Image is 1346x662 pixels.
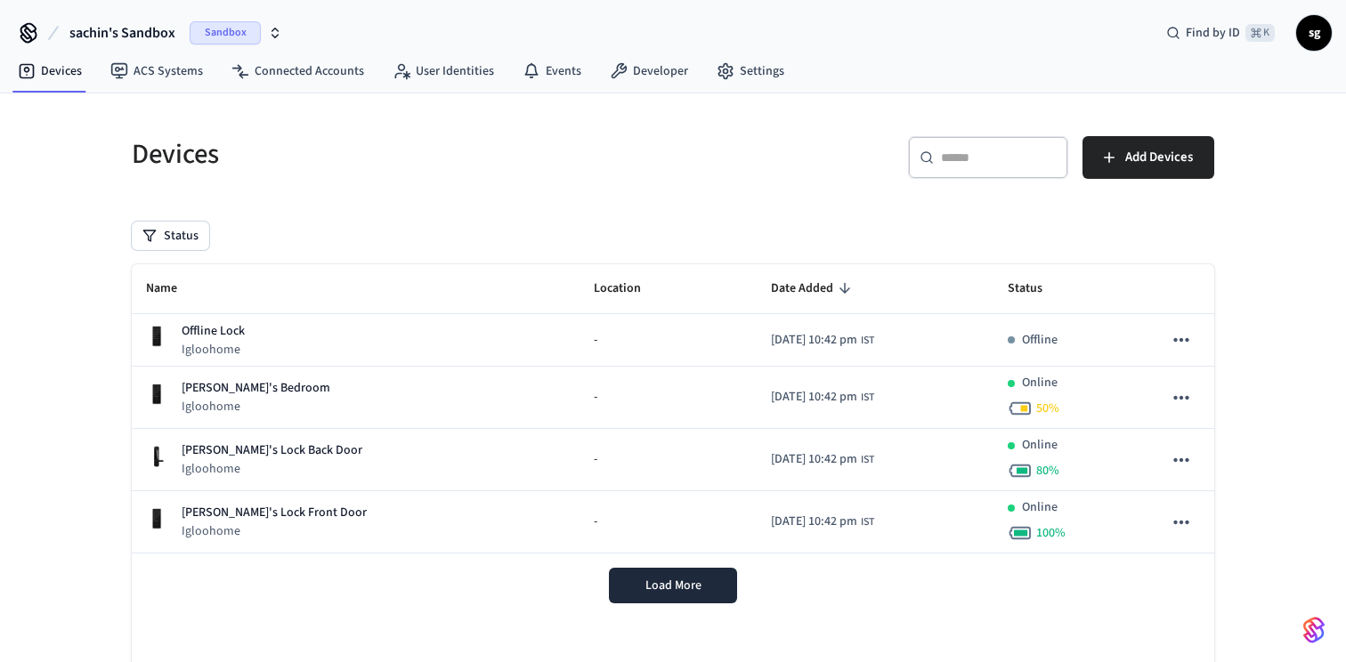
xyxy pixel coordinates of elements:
[771,331,874,350] div: Asia/Calcutta
[771,513,857,531] span: [DATE] 10:42 pm
[1008,275,1066,303] span: Status
[182,522,367,540] p: Igloohome
[508,55,596,87] a: Events
[1022,498,1058,517] p: Online
[1125,146,1193,169] span: Add Devices
[378,55,508,87] a: User Identities
[594,450,597,469] span: -
[132,264,1214,553] table: sticky table
[182,322,245,341] p: Offline Lock
[1186,24,1240,42] span: Find by ID
[861,514,874,530] span: IST
[861,333,874,349] span: IST
[182,441,362,460] p: [PERSON_NAME]'s Lock Back Door
[771,275,856,303] span: Date Added
[771,450,874,469] div: Asia/Calcutta
[594,513,597,531] span: -
[182,341,245,359] p: Igloohome
[1022,436,1058,455] p: Online
[596,55,702,87] a: Developer
[1298,17,1330,49] span: sg
[146,326,167,347] img: igloohome_deadbolt_2s
[594,331,597,350] span: -
[1022,374,1058,392] p: Online
[1036,524,1066,542] span: 100 %
[771,388,874,407] div: Asia/Calcutta
[217,55,378,87] a: Connected Accounts
[182,379,330,398] p: [PERSON_NAME]'s Bedroom
[702,55,799,87] a: Settings
[1022,331,1058,350] p: Offline
[146,508,167,529] img: igloohome_deadbolt_2s
[771,450,857,469] span: [DATE] 10:42 pm
[609,568,737,603] button: Load More
[96,55,217,87] a: ACS Systems
[146,383,167,405] img: igloohome_deadbolt_2e
[182,504,367,522] p: [PERSON_NAME]'s Lock Front Door
[1303,616,1325,644] img: SeamLogoGradient.69752ec5.svg
[1036,462,1059,480] span: 80 %
[861,452,874,468] span: IST
[1036,400,1059,417] span: 50 %
[1152,17,1289,49] div: Find by ID⌘ K
[132,222,209,250] button: Status
[771,331,857,350] span: [DATE] 10:42 pm
[146,275,200,303] span: Name
[1082,136,1214,179] button: Add Devices
[182,460,362,478] p: Igloohome
[69,22,175,44] span: sachin's Sandbox
[594,275,664,303] span: Location
[645,577,701,594] span: Load More
[146,446,167,467] img: igloohome_mortise_2
[771,513,874,531] div: Asia/Calcutta
[771,388,857,407] span: [DATE] 10:42 pm
[1296,15,1332,51] button: sg
[594,388,597,407] span: -
[182,398,330,416] p: Igloohome
[190,21,261,44] span: Sandbox
[1245,24,1275,42] span: ⌘ K
[4,55,96,87] a: Devices
[861,390,874,406] span: IST
[132,136,662,173] h5: Devices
